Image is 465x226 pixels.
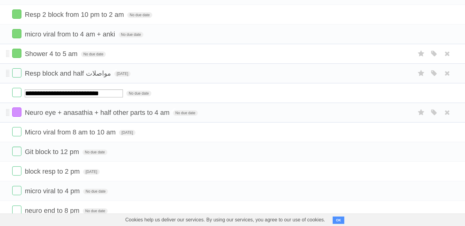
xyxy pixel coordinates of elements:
label: Star task [415,49,427,59]
label: Done [12,68,21,77]
span: Git block to 12 pm [25,148,80,156]
button: OK [333,217,345,224]
span: [DATE] [119,130,135,135]
span: [DATE] [114,71,131,77]
span: [DATE] [83,169,100,175]
span: Micro viral from 8 am to 10 am [25,128,117,136]
label: Done [12,147,21,156]
span: Neuro eye + anasathia + half other parts to 4 am [25,109,171,116]
span: Resp 2 block from 10 pm to 2 am [25,11,125,18]
span: No due date [173,110,198,116]
span: No due date [83,149,107,155]
label: Star task [415,68,427,78]
label: Done [12,205,21,215]
label: Done [12,166,21,175]
label: Star task [415,107,427,118]
span: micro viral to 4 pm [25,187,81,195]
span: No due date [83,189,108,194]
span: Resp block and half مواصلات [25,70,112,77]
span: No due date [119,32,143,37]
span: No due date [127,12,152,18]
label: Done [12,127,21,136]
span: neuro end to 8 pm [25,207,81,214]
label: Done [12,107,21,117]
label: Done [12,88,21,97]
span: No due date [83,208,108,214]
span: No due date [81,51,106,57]
span: micro viral from to 4 am + anki [25,30,116,38]
label: Done [12,9,21,19]
label: Done [12,49,21,58]
span: Shower 4 to 5 am [25,50,79,58]
span: block resp to 2 pm [25,168,81,175]
span: No due date [126,91,151,96]
label: Done [12,29,21,38]
span: Cookies help us deliver our services. By using our services, you agree to our use of cookies. [119,214,331,226]
label: Done [12,186,21,195]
